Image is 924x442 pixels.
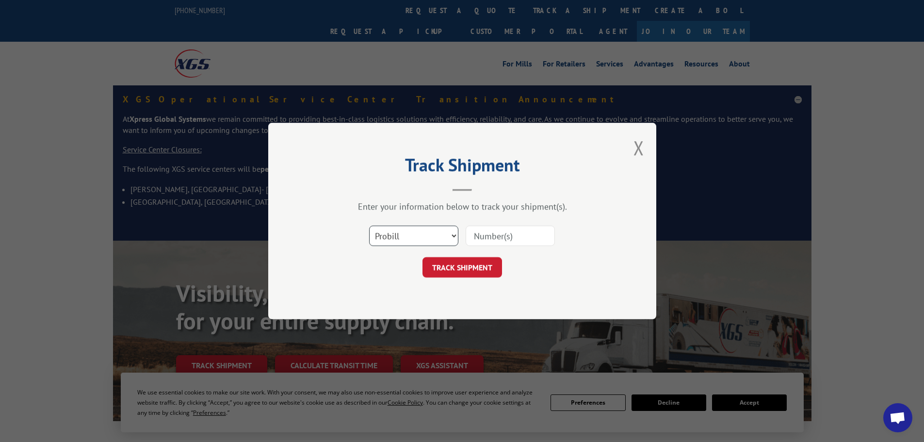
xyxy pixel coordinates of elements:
[317,201,608,212] div: Enter your information below to track your shipment(s).
[883,403,912,432] a: Open chat
[317,158,608,177] h2: Track Shipment
[633,135,644,161] button: Close modal
[422,257,502,278] button: TRACK SHIPMENT
[466,226,555,246] input: Number(s)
